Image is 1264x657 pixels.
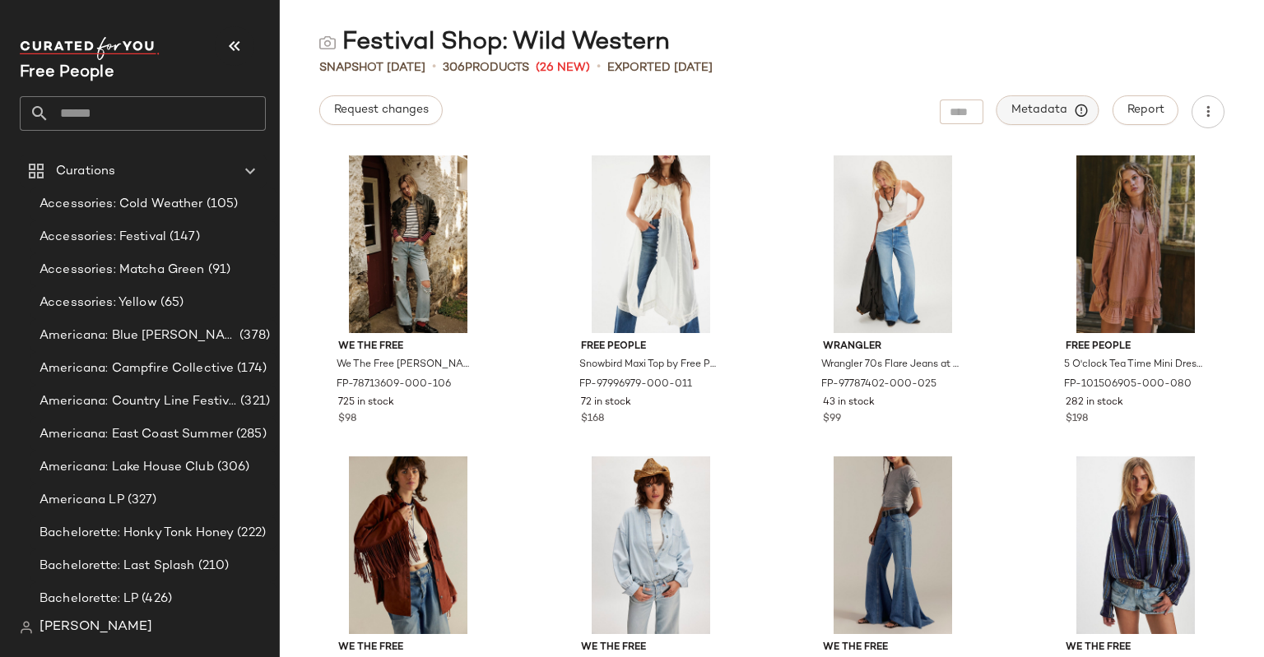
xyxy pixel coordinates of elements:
[579,377,692,392] span: FP-97996979-000-011
[568,155,734,333] img: 97996979_011_c
[39,618,152,637] span: [PERSON_NAME]
[1011,103,1085,118] span: Metadata
[237,392,270,411] span: (321)
[39,359,234,378] span: Americana: Campfire Collective
[581,412,604,427] span: $168
[39,557,195,576] span: Bachelorette: Last Splash
[536,59,590,76] span: (26 New)
[166,228,200,247] span: (147)
[319,35,336,51] img: svg%3e
[1113,95,1178,125] button: Report
[821,377,936,392] span: FP-97787402-000-025
[20,64,114,81] span: Current Company Name
[39,458,214,477] span: Americana: Lake House Club
[1066,641,1206,655] span: We The Free
[581,396,631,410] span: 72 in stock
[39,425,233,444] span: Americana: East Coast Summer
[39,261,205,280] span: Accessories: Matcha Green
[214,458,250,477] span: (306)
[823,412,841,427] span: $99
[319,95,443,125] button: Request changes
[568,456,734,634] img: 100505106_092_d
[319,26,670,59] div: Festival Shop: Wild Western
[20,37,160,60] img: cfy_white_logo.C9jOOHJF.svg
[236,326,270,345] span: (378)
[333,104,429,117] span: Request changes
[823,641,963,655] span: We The Free
[997,95,1099,125] button: Metadata
[823,396,875,410] span: 43 in stock
[39,294,157,312] span: Accessories: Yellow
[157,294,184,312] span: (65)
[1066,412,1088,427] span: $198
[338,641,478,655] span: We The Free
[443,59,529,76] div: Products
[1066,340,1206,354] span: Free People
[579,358,719,372] span: Snowbird Maxi Top by Free People in White, Size: XL
[1064,358,1204,372] span: 5 O'clock Tea Time Mini Dress by Free People in Orange, Size: S
[195,557,230,576] span: (210)
[1127,104,1164,117] span: Report
[138,590,172,608] span: (426)
[234,524,266,543] span: (222)
[124,491,157,510] span: (327)
[56,162,115,181] span: Curations
[337,358,476,372] span: We The Free [PERSON_NAME] Baggy High-Rise Jeans at Free People in Light Wash, Size: 26
[1064,377,1192,392] span: FP-101506905-000-080
[39,590,138,608] span: Bachelorette: LP
[205,261,231,280] span: (91)
[597,58,601,77] span: •
[1053,456,1219,634] img: 101991297_001_a
[338,396,394,410] span: 725 in stock
[39,524,234,543] span: Bachelorette: Honky Tonk Honey
[337,377,451,392] span: FP-78713609-000-106
[325,155,491,333] img: 78713609_106_e
[581,340,721,354] span: Free People
[810,456,976,634] img: 97840300_040_a
[233,425,267,444] span: (285)
[39,228,166,247] span: Accessories: Festival
[823,340,963,354] span: Wrangler
[39,195,203,214] span: Accessories: Cold Weather
[443,62,465,74] span: 306
[203,195,239,214] span: (105)
[1066,396,1123,410] span: 282 in stock
[319,59,425,76] span: Snapshot [DATE]
[338,340,478,354] span: We The Free
[39,392,237,411] span: Americana: Country Line Festival
[607,59,713,76] p: Exported [DATE]
[39,491,124,510] span: Americana LP
[338,412,356,427] span: $98
[581,641,721,655] span: We The Free
[1053,155,1219,333] img: 101506905_080_0
[234,359,267,378] span: (174)
[325,456,491,634] img: 87495743_060_a
[810,155,976,333] img: 97787402_025_a
[39,326,236,345] span: Americana: Blue [PERSON_NAME] Baby
[20,621,33,634] img: svg%3e
[821,358,961,372] span: Wrangler 70s Flare Jeans at Free People in Light Wash, Size: 24
[432,58,436,77] span: •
